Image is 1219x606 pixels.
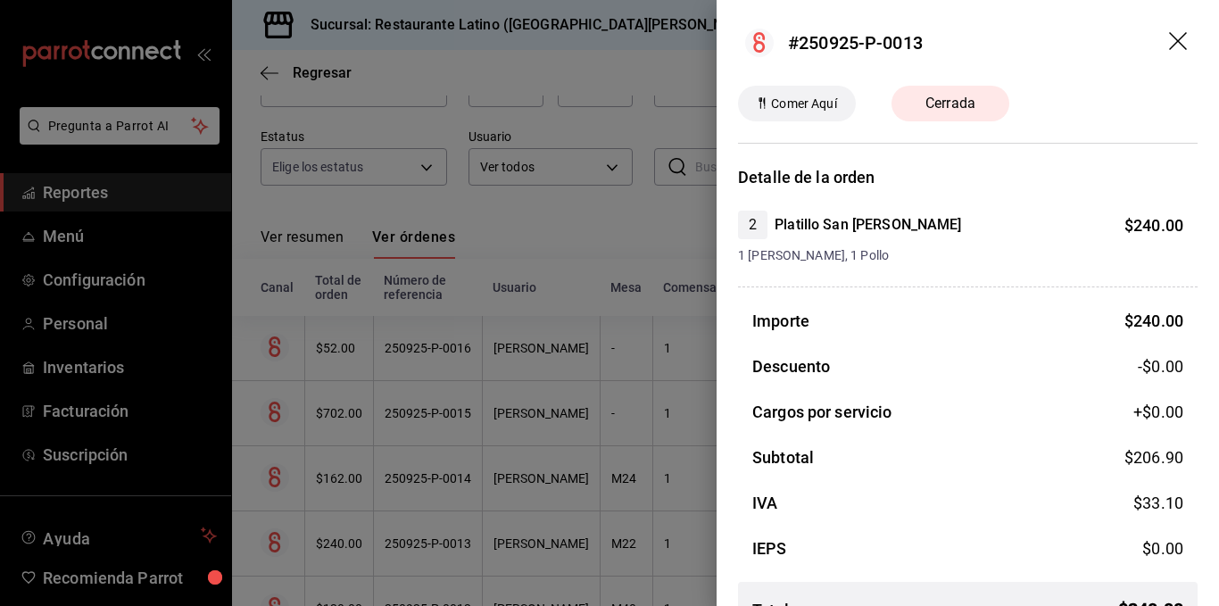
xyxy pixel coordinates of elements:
[788,29,923,56] div: #250925-P-0013
[1124,311,1183,330] span: $ 240.00
[752,491,777,515] h3: IVA
[738,246,1183,265] span: 1 [PERSON_NAME], 1 Pollo
[1142,539,1183,558] span: $ 0.00
[1133,400,1183,424] span: +$ 0.00
[752,354,830,378] h3: Descuento
[752,400,892,424] h3: Cargos por servicio
[738,165,1198,189] h3: Detalle de la orden
[1169,32,1190,54] button: drag
[752,309,809,333] h3: Importe
[764,95,843,113] span: Comer Aquí
[1138,354,1183,378] span: -$0.00
[1124,448,1183,467] span: $ 206.90
[1124,216,1183,235] span: $ 240.00
[738,214,767,236] span: 2
[915,93,986,114] span: Cerrada
[752,536,787,560] h3: IEPS
[775,214,961,236] h4: Platillo San [PERSON_NAME]
[752,445,814,469] h3: Subtotal
[1133,494,1183,512] span: $ 33.10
